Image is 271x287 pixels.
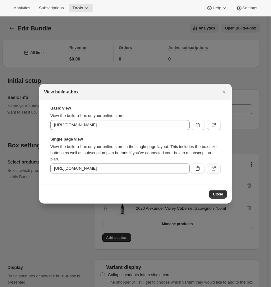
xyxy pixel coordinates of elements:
[39,6,64,11] span: Subscriptions
[203,4,231,12] button: Help
[50,105,221,111] strong: Basic view
[72,6,83,11] span: Tools
[219,87,228,96] button: Close
[69,4,93,12] button: Tools
[213,192,223,197] span: Close
[14,6,30,11] span: Analytics
[242,6,257,11] span: Settings
[209,190,227,199] button: Close
[213,6,221,11] span: Help
[44,89,79,95] h2: View build-a-box
[10,4,34,12] button: Analytics
[232,4,261,12] button: Settings
[50,113,221,119] p: View the build-a-box on your online store
[50,136,221,142] strong: Single page view
[35,4,67,12] button: Subscriptions
[50,144,221,162] p: View the build-a-box on your online store in the single page layout. This includes the box size b...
